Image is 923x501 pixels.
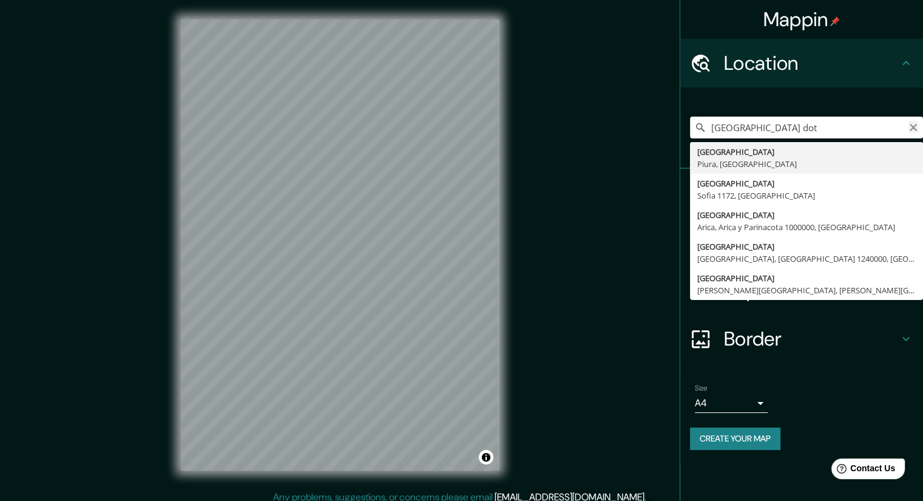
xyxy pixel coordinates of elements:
canvas: Map [181,19,499,471]
div: [GEOGRAPHIC_DATA] [697,146,916,158]
div: Sofia 1172, [GEOGRAPHIC_DATA] [697,189,916,202]
img: pin-icon.png [830,16,840,26]
div: Piura, [GEOGRAPHIC_DATA] [697,158,916,170]
div: Location [680,39,923,87]
button: Clear [908,121,918,132]
div: [GEOGRAPHIC_DATA], [GEOGRAPHIC_DATA] 1240000, [GEOGRAPHIC_DATA] [697,253,916,265]
div: [GEOGRAPHIC_DATA] [697,209,916,221]
h4: Mappin [763,7,840,32]
input: Pick your city or area [690,117,923,138]
div: Pins [680,169,923,217]
div: A4 [695,394,768,413]
div: Border [680,315,923,363]
iframe: Help widget launcher [815,454,910,488]
div: Arica, Arica y Parinacota 1000000, [GEOGRAPHIC_DATA] [697,221,916,233]
h4: Border [724,327,899,351]
button: Create your map [690,428,780,450]
div: [GEOGRAPHIC_DATA] [697,240,916,253]
div: [PERSON_NAME][GEOGRAPHIC_DATA], [PERSON_NAME][GEOGRAPHIC_DATA] 8150000, [GEOGRAPHIC_DATA] [697,284,916,296]
h4: Location [724,51,899,75]
div: [GEOGRAPHIC_DATA] [697,177,916,189]
label: Size [695,383,708,394]
div: [GEOGRAPHIC_DATA] [697,272,916,284]
button: Toggle attribution [479,450,493,465]
div: Style [680,217,923,266]
div: Layout [680,266,923,315]
h4: Layout [724,278,899,302]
